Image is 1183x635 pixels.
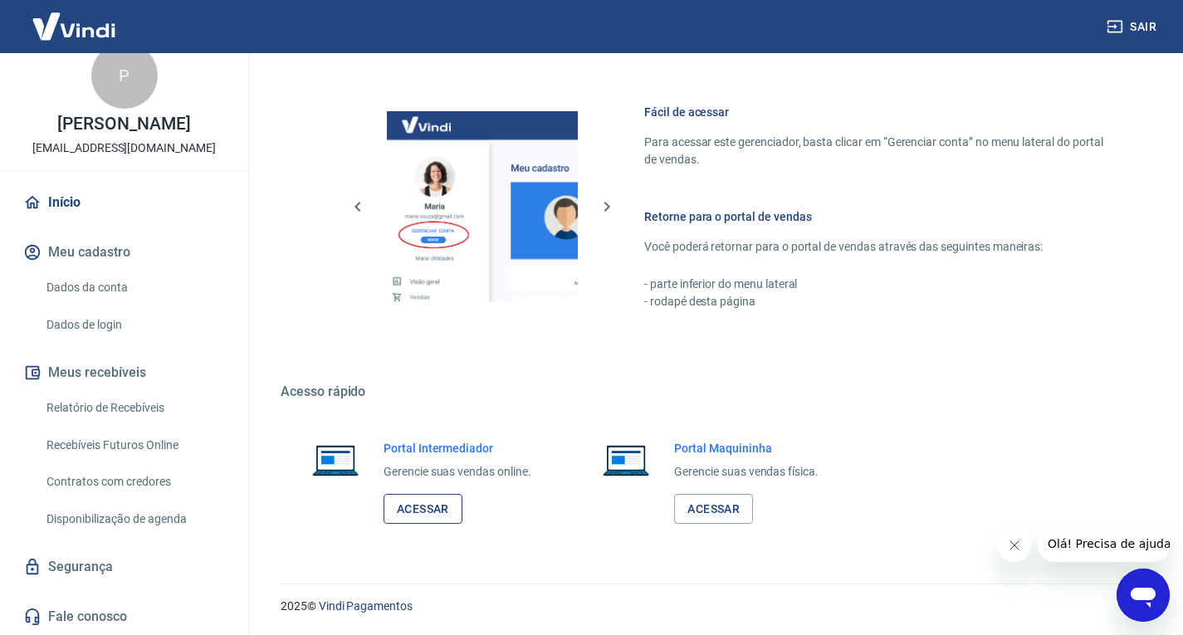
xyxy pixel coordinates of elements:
[40,391,228,425] a: Relatório de Recebíveis
[644,293,1103,310] p: - rodapé desta página
[644,104,1103,120] h6: Fácil de acessar
[91,42,158,109] div: P
[20,184,228,221] a: Início
[40,502,228,536] a: Disponibilização de agenda
[674,463,819,481] p: Gerencie suas vendas física.
[674,440,819,457] h6: Portal Maquininha
[998,529,1031,562] iframe: Fechar mensagem
[387,111,578,302] img: Imagem da dashboard mostrando o botão de gerenciar conta na sidebar no lado esquerdo
[57,115,190,133] p: [PERSON_NAME]
[644,208,1103,225] h6: Retorne para o portal de vendas
[644,276,1103,293] p: - parte inferior do menu lateral
[20,234,228,271] button: Meu cadastro
[40,465,228,499] a: Contratos com credores
[281,598,1143,615] p: 2025 ©
[20,1,128,51] img: Vindi
[1117,569,1170,622] iframe: Botão para abrir a janela de mensagens
[319,599,413,613] a: Vindi Pagamentos
[644,238,1103,256] p: Você poderá retornar para o portal de vendas através das seguintes maneiras:
[10,12,139,25] span: Olá! Precisa de ajuda?
[384,463,531,481] p: Gerencie suas vendas online.
[20,598,228,635] a: Fale conosco
[40,271,228,305] a: Dados da conta
[384,494,462,525] a: Acessar
[674,494,753,525] a: Acessar
[281,383,1143,400] h5: Acesso rápido
[1103,12,1163,42] button: Sair
[40,308,228,342] a: Dados de login
[32,139,216,157] p: [EMAIL_ADDRESS][DOMAIN_NAME]
[591,440,661,480] img: Imagem de um notebook aberto
[40,428,228,462] a: Recebíveis Futuros Online
[20,549,228,585] a: Segurança
[384,440,531,457] h6: Portal Intermediador
[301,440,370,480] img: Imagem de um notebook aberto
[20,354,228,391] button: Meus recebíveis
[644,134,1103,169] p: Para acessar este gerenciador, basta clicar em “Gerenciar conta” no menu lateral do portal de ven...
[1038,525,1170,562] iframe: Mensagem da empresa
